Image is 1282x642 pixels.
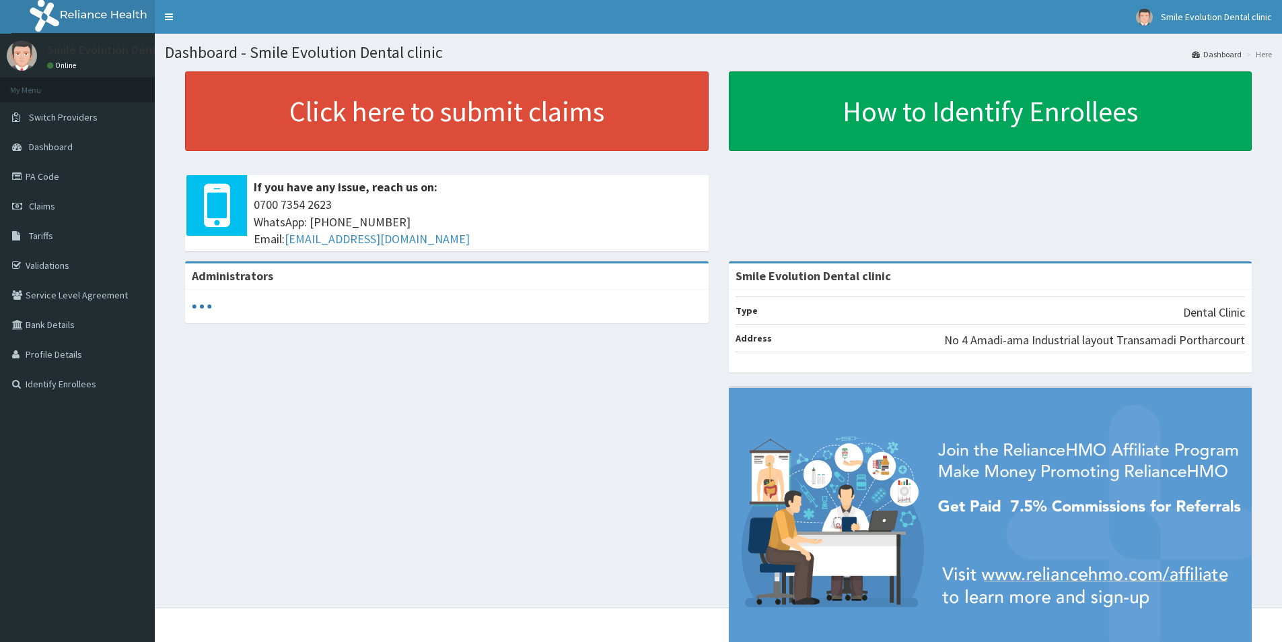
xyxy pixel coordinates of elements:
[29,141,73,153] span: Dashboard
[1161,11,1272,23] span: Smile Evolution Dental clinic
[254,196,702,248] span: 0700 7354 2623 WhatsApp: [PHONE_NUMBER] Email:
[1243,49,1272,60] li: Here
[192,296,212,317] svg: audio-loading
[185,71,709,151] a: Click here to submit claims
[7,40,37,71] img: User Image
[736,332,772,344] b: Address
[944,331,1245,349] p: No 4 Amadi-ama Industrial layout Transamadi Portharcourt
[29,230,53,242] span: Tariffs
[1183,304,1245,321] p: Dental Clinic
[47,61,79,70] a: Online
[165,44,1272,61] h1: Dashboard - Smile Evolution Dental clinic
[1192,49,1242,60] a: Dashboard
[29,200,55,212] span: Claims
[47,44,197,56] p: Smile Evolution Dental clinic
[29,111,98,123] span: Switch Providers
[736,268,891,284] strong: Smile Evolution Dental clinic
[285,231,470,247] a: [EMAIL_ADDRESS][DOMAIN_NAME]
[192,268,273,284] b: Administrators
[736,304,758,317] b: Type
[729,71,1252,151] a: How to Identify Enrollees
[254,179,437,195] b: If you have any issue, reach us on:
[1136,9,1153,26] img: User Image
